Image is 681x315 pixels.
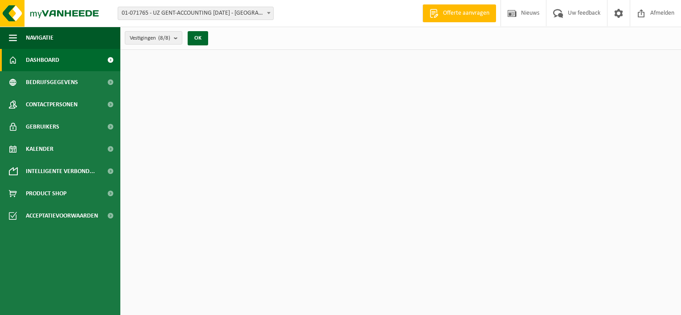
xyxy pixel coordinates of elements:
[26,182,66,205] span: Product Shop
[130,32,170,45] span: Vestigingen
[26,93,78,116] span: Contactpersonen
[26,49,59,71] span: Dashboard
[423,4,496,22] a: Offerte aanvragen
[188,31,208,45] button: OK
[26,27,53,49] span: Navigatie
[118,7,274,20] span: 01-071765 - UZ GENT-ACCOUNTING 0 BC - GENT
[441,9,492,18] span: Offerte aanvragen
[26,205,98,227] span: Acceptatievoorwaarden
[125,31,182,44] button: Vestigingen(8/8)
[26,116,59,138] span: Gebruikers
[26,138,53,160] span: Kalender
[26,71,78,93] span: Bedrijfsgegevens
[158,35,170,41] count: (8/8)
[26,160,95,182] span: Intelligente verbond...
[118,7,273,20] span: 01-071765 - UZ GENT-ACCOUNTING 0 BC - GENT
